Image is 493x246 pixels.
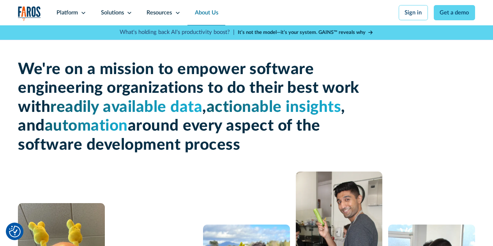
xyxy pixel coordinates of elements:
div: Resources [147,9,172,17]
a: It’s not the model—it’s your system. GAINS™ reveals why [238,29,373,36]
img: Logo of the analytics and reporting company Faros. [18,6,41,21]
span: readily available data [50,99,202,115]
h1: We're on a mission to empower software engineering organizations to do their best work with , , a... [18,60,361,154]
div: Platform [57,9,78,17]
img: Revisit consent button [9,226,21,237]
div: Solutions [101,9,124,17]
span: actionable insights [207,99,341,115]
button: Cookie Settings [9,226,21,237]
a: Get a demo [434,5,475,20]
p: What's holding back AI's productivity boost? | [120,28,235,37]
a: Sign in [399,5,428,20]
span: automation [45,118,128,134]
strong: It’s not the model—it’s your system. GAINS™ reveals why [238,30,366,35]
a: home [18,6,41,21]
